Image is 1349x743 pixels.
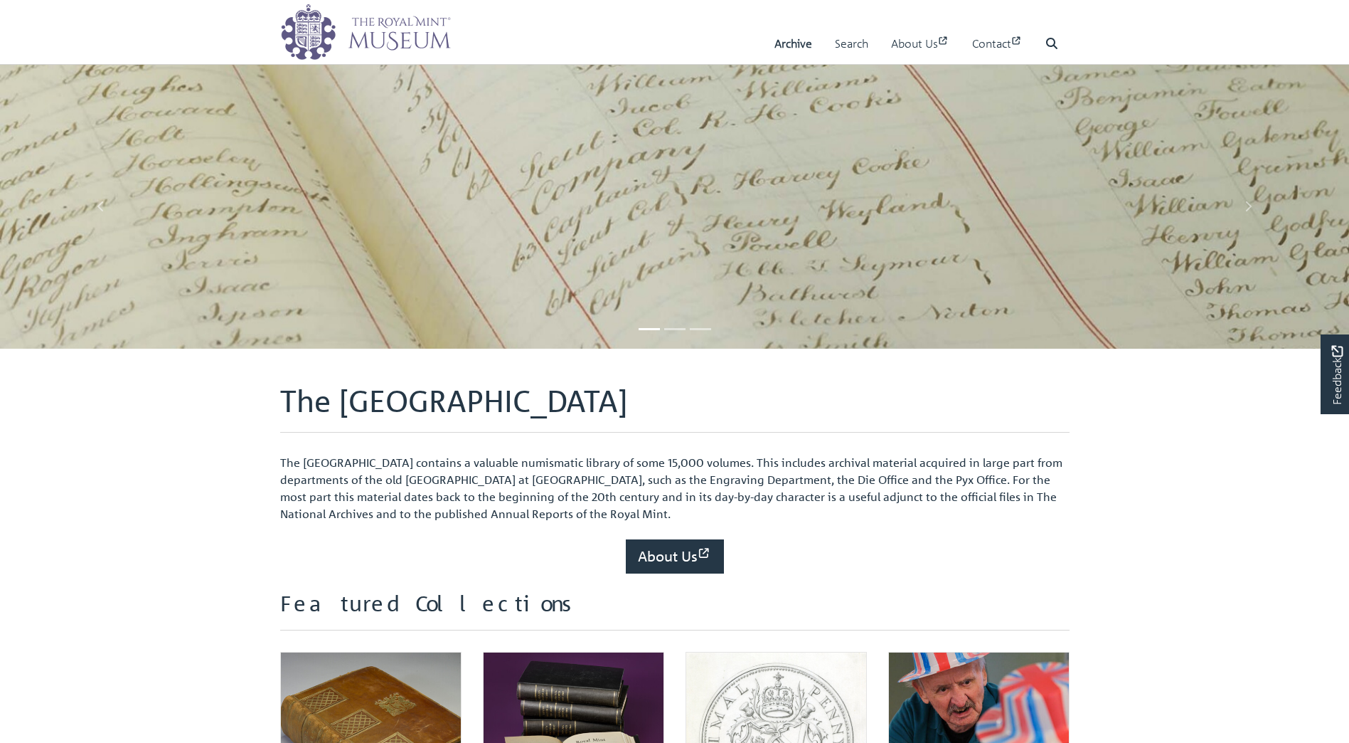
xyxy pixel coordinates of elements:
[972,23,1023,64] a: Contact
[280,454,1070,522] p: The [GEOGRAPHIC_DATA] contains a valuable numismatic library of some 15,000 volumes. This include...
[1328,345,1345,404] span: Feedback
[280,591,1070,631] h2: Featured Collections
[1146,64,1349,349] a: Move to next slideshow image
[774,23,812,64] a: Archive
[835,23,868,64] a: Search
[626,539,724,574] a: About Us
[891,23,949,64] a: About Us
[280,383,1070,433] h1: The [GEOGRAPHIC_DATA]
[280,4,451,60] img: logo_wide.png
[1321,334,1349,414] a: Would you like to provide feedback?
